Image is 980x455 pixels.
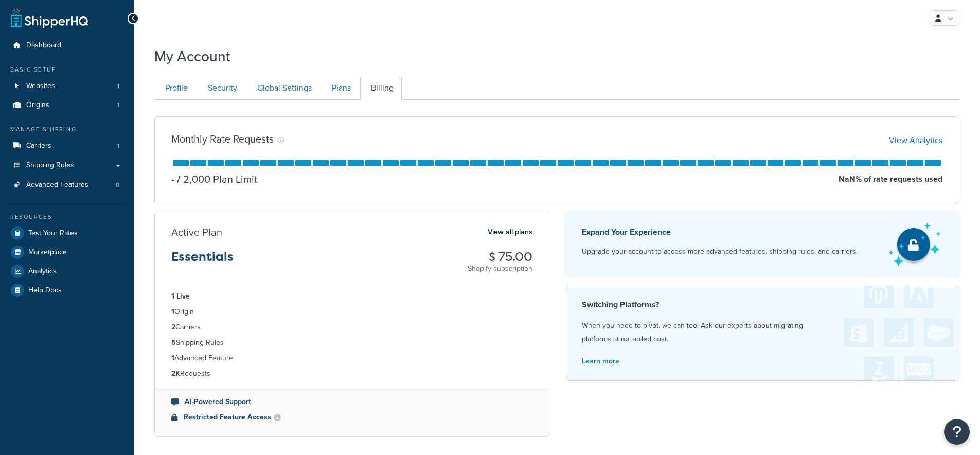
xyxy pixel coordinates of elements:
a: ShipperHQ Home [11,8,88,28]
h3: $ 75.00 [468,250,532,264]
a: Learn more [582,356,619,366]
span: Carriers [26,142,51,150]
li: Advanced Features [8,176,126,195]
li: AI-Powered Support [171,396,532,408]
span: Help Docs [28,286,62,295]
a: Websites 1 [8,77,126,96]
li: Advanced Feature [171,353,532,364]
span: Marketplace [28,248,67,257]
a: Marketplace [8,243,126,261]
span: 1 [117,82,119,91]
strong: 1 [171,306,174,317]
span: 0 [116,181,119,189]
a: Shipping Rules [8,156,126,175]
p: Upgrade your account to access more advanced features, shipping rules, and carriers. [582,244,858,259]
span: Test Your Rates [28,229,78,238]
a: Analytics [8,262,126,281]
p: Expand Your Experience [582,225,858,239]
h3: Active Plan [171,226,222,238]
strong: 2K [171,368,180,379]
span: Shipping Rules [26,161,74,170]
a: Security [197,77,245,100]
p: 2,000 Plan Limit [174,172,257,186]
p: When you need to pivot, we can too. Ask our experts about migrating platforms at no added cost. [582,319,943,346]
a: Billing [360,77,402,100]
a: Carriers 1 [8,136,126,155]
a: Advanced Features 0 [8,176,126,195]
span: Dashboard [26,41,61,50]
a: Expand Your Experience Upgrade your account to access more advanced features, shipping rules, and... [565,212,960,277]
div: Manage Shipping [8,125,126,134]
span: Websites [26,82,55,91]
div: Basic Setup [8,65,126,74]
p: NaN % of rate requests used [839,172,942,186]
span: / [177,171,181,187]
li: Requests [171,368,532,379]
h3: Essentials [171,250,234,272]
li: Origin [171,306,532,318]
span: Origins [26,101,49,110]
li: Websites [8,77,126,96]
a: Help Docs [8,281,126,300]
strong: 1 Live [171,291,190,302]
strong: 1 [171,353,174,363]
a: Profile [154,77,196,100]
div: Resources [8,213,126,221]
button: Open Resource Center [944,419,970,445]
h1: My Account [154,46,230,66]
a: Dashboard [8,36,126,55]
a: Test Your Rates [8,224,126,242]
span: 1 [117,142,119,150]
li: Carriers [171,322,532,333]
li: Restricted Feature Access [171,412,532,423]
h3: Monthly Rate Requests [171,133,274,145]
a: View all plans [488,225,532,239]
strong: 2 [171,322,175,332]
a: Global Settings [246,77,320,100]
p: Shopify subscription [468,264,532,274]
li: Origins [8,96,126,115]
a: Origins 1 [8,96,126,115]
li: Carriers [8,136,126,155]
li: Shipping Rules [171,337,532,348]
p: - [171,172,174,186]
span: Advanced Features [26,181,88,189]
strong: 5 [171,337,176,348]
a: Plans [321,77,359,100]
span: 1 [117,101,119,110]
h4: Switching Platforms? [582,299,943,311]
span: Analytics [28,267,57,276]
a: View Analytics [889,134,942,146]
